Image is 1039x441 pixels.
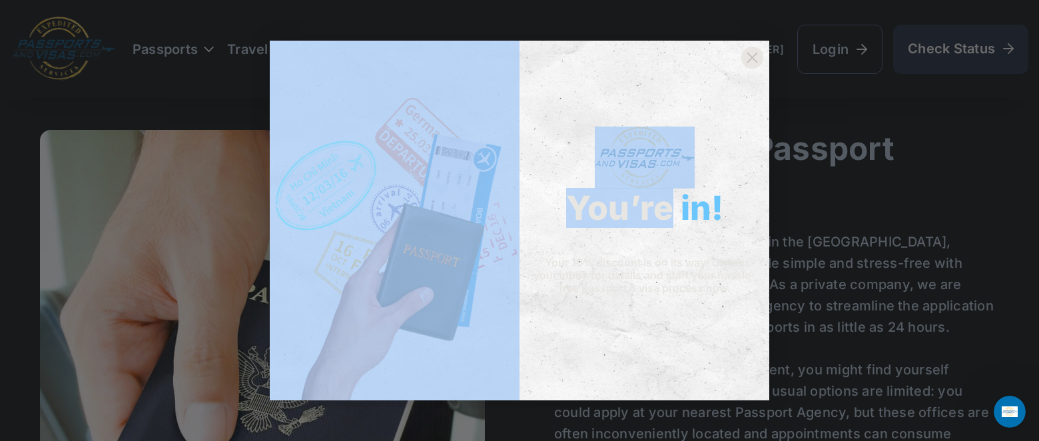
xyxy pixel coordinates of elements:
[566,188,723,228] span: You’re in!
[533,256,755,294] span: Your 10% discount is on its way! Check your inbox for details and start your hassle-free passport...
[270,41,519,400] img: de9cda0d-0715-46ca-9a25-073762a91ba7.png
[595,127,695,189] img: passports and visas
[994,396,1026,428] iframe: Intercom live chat
[741,46,764,69] button: Close dialog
